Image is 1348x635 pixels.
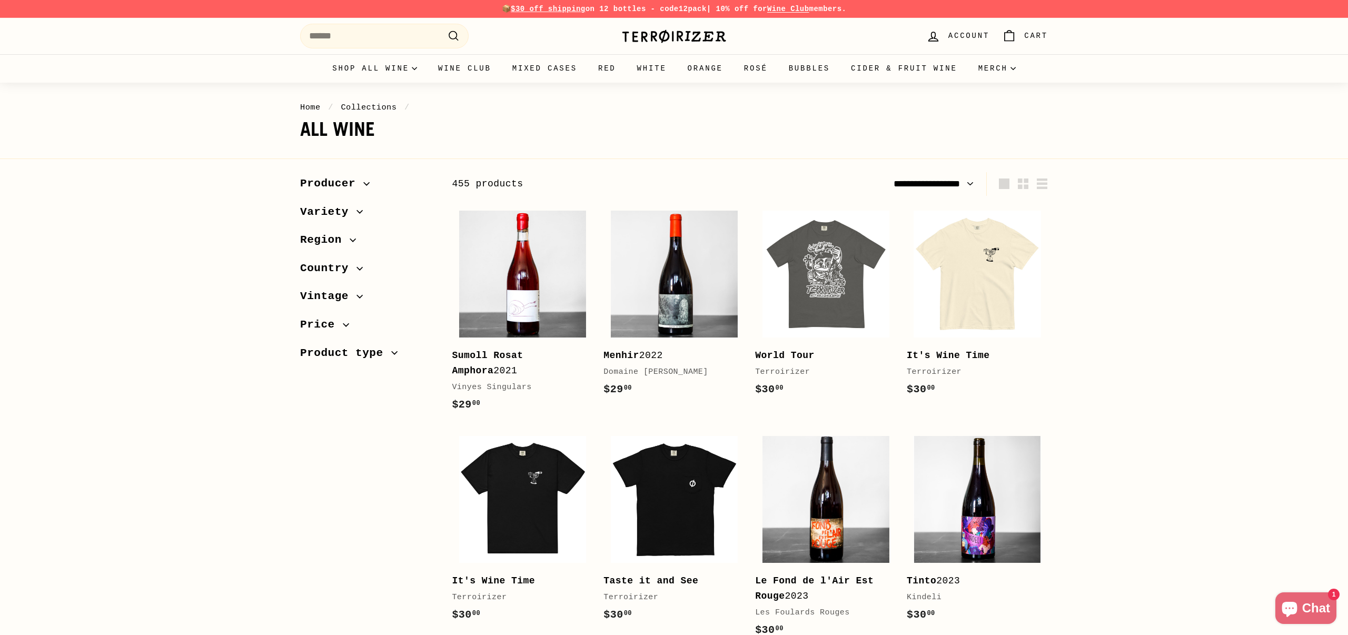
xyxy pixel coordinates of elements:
div: 2023 [755,573,886,604]
b: Menhir [603,350,639,361]
a: Orange [677,54,734,83]
button: Vintage [300,285,435,313]
h1: All wine [300,119,1048,140]
button: Price [300,313,435,342]
div: Terroirizer [907,366,1037,379]
span: Cart [1024,30,1048,42]
b: Le Fond de l'Air Est Rouge [755,576,874,601]
b: Tinto [907,576,936,586]
b: It's Wine Time [907,350,990,361]
div: 2023 [907,573,1037,589]
span: Region [300,231,350,249]
a: Wine Club [428,54,502,83]
span: Variety [300,203,356,221]
sup: 00 [776,384,784,392]
sup: 00 [927,384,935,392]
a: Home [300,103,321,112]
div: 2021 [452,348,582,379]
sup: 00 [776,625,784,632]
span: Price [300,316,343,334]
span: $29 [452,399,480,411]
a: It's Wine Time Terroirizer [907,204,1048,409]
a: Cart [996,21,1054,52]
a: Account [920,21,996,52]
button: Producer [300,172,435,201]
button: Region [300,229,435,257]
a: Mixed Cases [502,54,588,83]
button: Variety [300,201,435,229]
span: / [325,103,336,112]
span: / [402,103,412,112]
span: $30 [603,609,632,621]
b: It's Wine Time [452,576,535,586]
sup: 00 [472,610,480,617]
sup: 00 [927,610,935,617]
span: Product type [300,344,391,362]
div: Kindeli [907,591,1037,604]
span: Account [948,30,989,42]
a: Bubbles [778,54,840,83]
a: White [627,54,677,83]
a: World Tour Terroirizer [755,204,896,409]
a: Tinto2023Kindeli [907,429,1048,634]
div: Terroirizer [603,591,734,604]
span: $30 [907,383,935,395]
div: 455 products [452,176,750,192]
b: Sumoll Rosat Amphora [452,350,523,376]
summary: Merch [968,54,1026,83]
span: $30 [755,383,784,395]
span: $29 [603,383,632,395]
a: Rosé [734,54,778,83]
a: Taste it and See Terroirizer [603,429,745,634]
span: Producer [300,175,363,193]
a: Collections [341,103,397,112]
sup: 00 [472,400,480,407]
div: Primary [279,54,1069,83]
div: Terroirizer [755,366,886,379]
inbox-online-store-chat: Shopify online store chat [1272,592,1340,627]
button: Country [300,257,435,285]
b: World Tour [755,350,815,361]
strong: 12pack [679,5,707,13]
a: It's Wine Time Terroirizer [452,429,593,634]
nav: breadcrumbs [300,101,1048,114]
div: Les Foulards Rouges [755,607,886,619]
sup: 00 [624,610,632,617]
b: Taste it and See [603,576,698,586]
sup: 00 [624,384,632,392]
button: Product type [300,342,435,370]
span: $30 [907,609,935,621]
summary: Shop all wine [322,54,428,83]
a: Sumoll Rosat Amphora2021Vinyes Singulars [452,204,593,424]
span: $30 off shipping [511,5,586,13]
a: Menhir2022Domaine [PERSON_NAME] [603,204,745,409]
span: Country [300,260,356,277]
span: $30 [452,609,480,621]
a: Red [588,54,627,83]
p: 📦 on 12 bottles - code | 10% off for members. [300,3,1048,15]
div: Domaine [PERSON_NAME] [603,366,734,379]
div: Vinyes Singulars [452,381,582,394]
a: Cider & Fruit Wine [840,54,968,83]
div: Terroirizer [452,591,582,604]
a: Wine Club [767,5,809,13]
span: Vintage [300,287,356,305]
div: 2022 [603,348,734,363]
